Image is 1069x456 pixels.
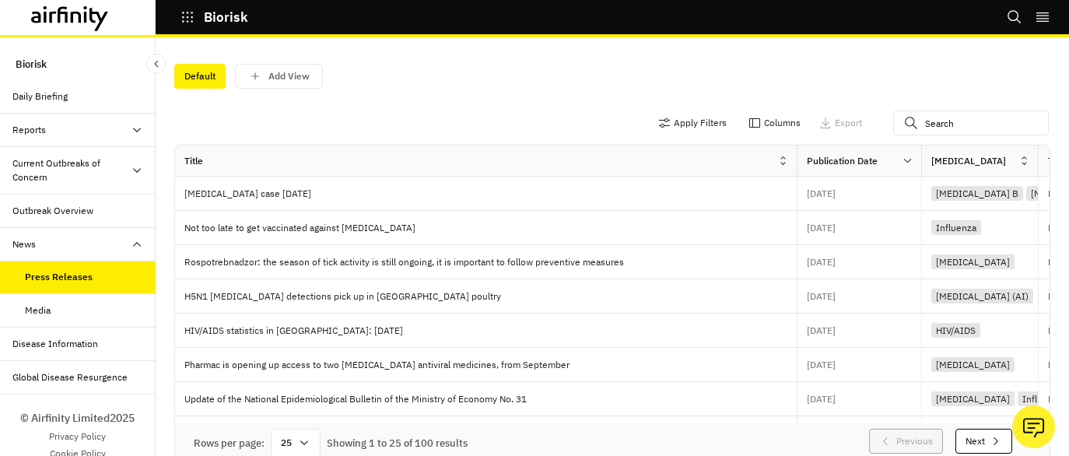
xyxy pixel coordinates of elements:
[931,154,1006,168] div: [MEDICAL_DATA]
[146,54,166,74] button: Close Sidebar
[12,237,36,251] div: News
[807,292,836,301] p: [DATE]
[25,303,51,317] div: Media
[931,186,1023,201] div: [MEDICAL_DATA] B
[184,154,203,168] div: Title
[184,357,576,373] p: Pharmac is opening up access to two [MEDICAL_DATA] antiviral medicines, from September
[807,154,878,168] div: Publication date
[1018,391,1067,406] div: Influenza
[1048,223,1064,233] p: N/A
[184,220,797,236] p: Not too late to get vaccinated against [MEDICAL_DATA]
[807,360,836,370] p: [DATE]
[931,323,980,338] div: HIV/AIDS
[807,326,836,335] p: [DATE]
[1048,258,1064,267] p: N/A
[807,395,836,404] p: [DATE]
[955,429,1012,454] button: Next
[12,89,68,103] div: Daily Briefing
[1048,360,1064,370] p: N/A
[931,289,1033,303] div: [MEDICAL_DATA] (AI)
[268,71,310,82] p: Add View
[893,110,1049,135] input: Search
[181,4,248,30] button: Biorisk
[748,110,801,135] button: Columns
[184,186,797,202] p: [MEDICAL_DATA] case [DATE]
[184,323,797,338] p: HIV/AIDS statistics in [GEOGRAPHIC_DATA]: [DATE]
[20,410,135,426] p: © Airfinity Limited 2025
[931,357,1015,372] div: [MEDICAL_DATA]
[835,118,862,128] p: Export
[235,64,323,89] button: save changes
[25,270,93,284] div: Press Releases
[194,436,265,451] div: Rows per page:
[1012,405,1055,448] button: Ask our analysts
[1048,189,1064,198] p: N/A
[174,64,226,89] div: Default
[1048,292,1064,301] p: N/A
[1048,326,1064,335] p: N/A
[12,204,93,218] div: Outbreak Overview
[1048,395,1064,404] p: N/A
[819,110,862,135] button: Export
[184,391,533,407] p: Update of the National Epidemiological Bulletin of the Ministry of Economy No. 31
[12,156,131,184] div: Current Outbreaks of Concern
[184,254,630,270] p: Rospotrebnadzor: the season of tick activity is still ongoing, it is important to follow preventi...
[807,258,836,267] p: [DATE]
[12,370,128,384] div: Global Disease Resurgence
[931,254,1015,269] div: [MEDICAL_DATA]
[658,110,727,135] button: Apply Filters
[12,337,98,351] div: Disease Information
[807,223,836,233] p: [DATE]
[931,220,981,235] div: Influenza
[184,289,797,304] p: H5N1 [MEDICAL_DATA] detections pick up in [GEOGRAPHIC_DATA] poultry
[807,189,836,198] p: [DATE]
[869,429,943,454] button: Previous
[49,430,106,444] a: Privacy Policy
[204,10,248,24] p: Biorisk
[931,391,1015,406] div: [MEDICAL_DATA]
[1007,4,1022,30] button: Search
[12,123,46,137] div: Reports
[16,50,47,78] p: Biorisk
[327,436,468,451] div: Showing 1 to 25 of 100 results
